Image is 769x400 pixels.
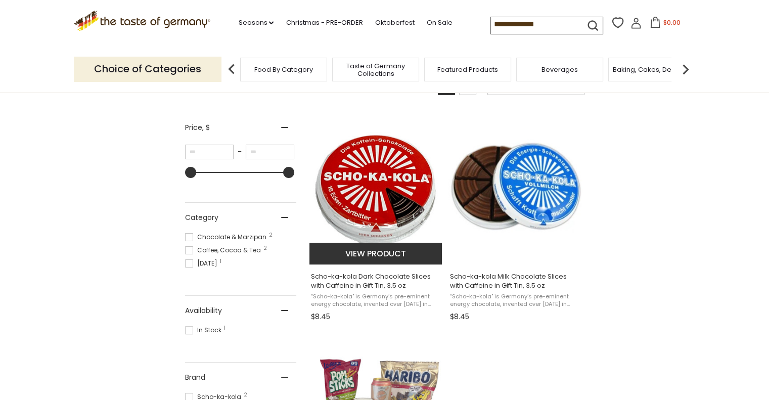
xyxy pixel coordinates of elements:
span: $0.00 [663,18,680,27]
p: Choice of Categories [74,57,221,81]
span: Category [185,212,218,223]
span: Scho-ka-kola Dark Chocolate Slices with Caffeine in Gift Tin, 3.5 oz [311,272,442,290]
span: Chocolate & Marzipan [185,233,269,242]
span: Price [185,122,210,133]
a: Beverages [541,66,578,73]
a: Scho-ka-kola Milk Chocolate Slices with Caffeine in Gift Tin, 3.5 oz [448,113,582,325]
span: [DATE] [185,259,220,268]
span: Coffee, Cocoa & Tea [185,246,264,255]
span: Availability [185,305,222,316]
a: Scho-ka-kola Dark Chocolate Slices with Caffeine in Gift Tin, 3.5 oz [309,113,443,325]
a: Seasons [238,17,274,28]
span: $8.45 [311,312,330,322]
span: $8.45 [450,312,469,322]
img: Scho-ka-kola Milk Chocolate Slices with Caffeine in Gift Tin, 3.5 oz [448,121,582,255]
span: Brand [185,372,205,383]
button: $0.00 [644,17,687,32]
a: Oktoberfest [375,17,414,28]
span: 2 [244,392,247,397]
span: , $ [202,122,210,132]
span: 1 [220,259,221,264]
span: “Scho-ka-kola" is Germany’s pre-eminent energy chocolate, invented over [DATE] in [GEOGRAPHIC_DAT... [450,293,581,308]
span: Scho-ka-kola Milk Chocolate Slices with Caffeine in Gift Tin, 3.5 oz [450,272,581,290]
span: “Scho-ka-kola" is Germany’s pre-eminent energy chocolate, invented over [DATE] in [GEOGRAPHIC_DAT... [311,293,442,308]
a: Featured Products [437,66,498,73]
span: 2 [263,246,267,251]
a: View list mode [459,78,476,95]
span: In Stock [185,326,224,335]
a: Taste of Germany Collections [335,62,416,77]
a: Christmas - PRE-ORDER [286,17,363,28]
button: View product [309,243,442,264]
span: – [234,147,246,156]
input: Maximum value [246,145,294,159]
a: Baking, Cakes, Desserts [613,66,691,73]
span: 1 [224,326,225,331]
a: Food By Category [254,66,313,73]
span: 2 [269,233,273,238]
img: next arrow [675,59,696,79]
a: On Sale [426,17,452,28]
a: View grid mode [438,78,455,95]
img: previous arrow [221,59,242,79]
input: Minimum value [185,145,234,159]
